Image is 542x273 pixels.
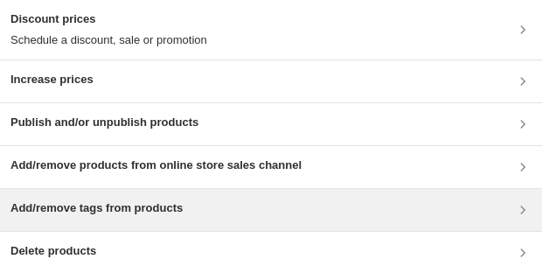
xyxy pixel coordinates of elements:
[10,242,96,260] h3: Delete products
[10,10,207,28] h3: Discount prices
[10,114,198,131] h3: Publish and/or unpublish products
[10,199,183,217] h3: Add/remove tags from products
[10,31,207,49] p: Schedule a discount, sale or promotion
[10,157,302,174] h3: Add/remove products from online store sales channel
[10,71,94,88] h3: Increase prices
